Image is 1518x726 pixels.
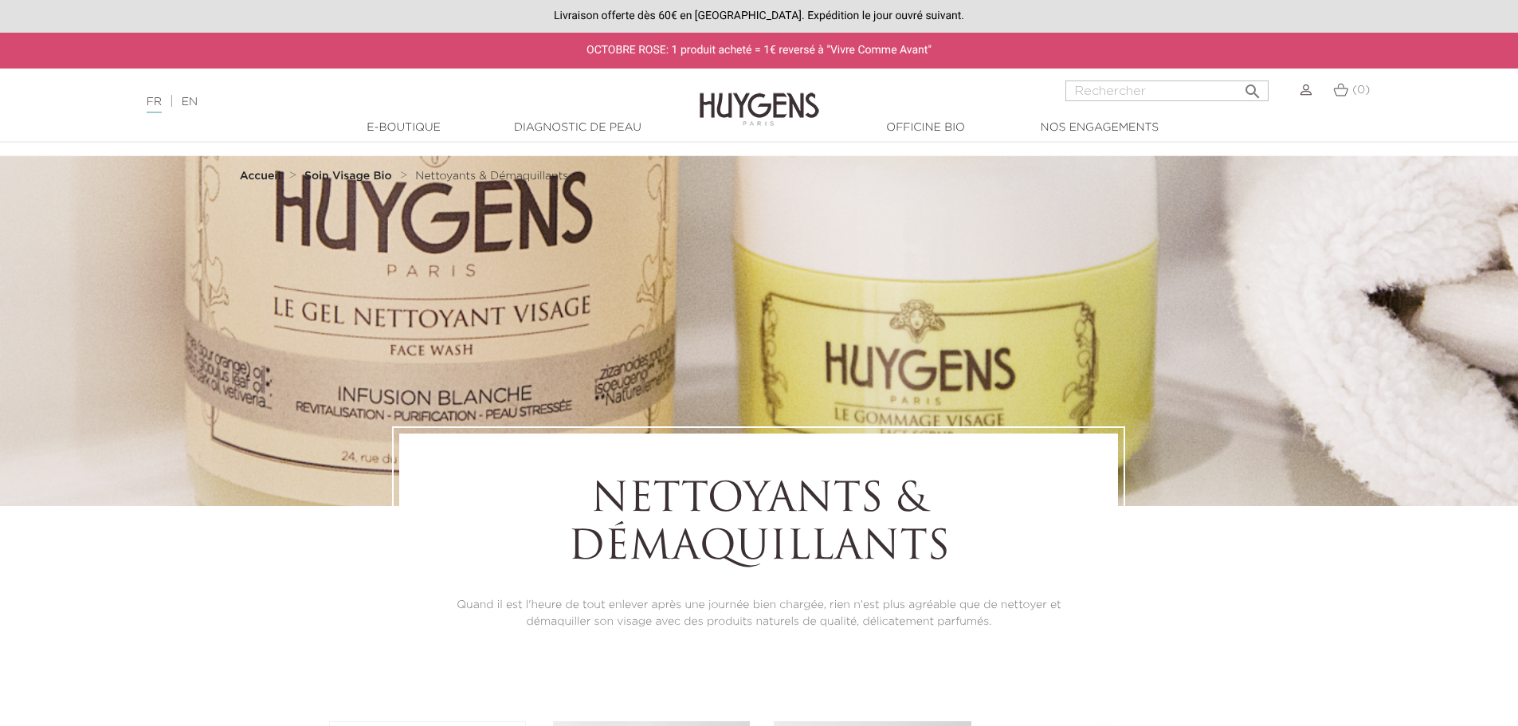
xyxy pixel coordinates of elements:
[1065,80,1269,101] input: Rechercher
[139,92,621,112] div: |
[443,597,1074,630] p: Quand il est l'heure de tout enlever après une journée bien chargée, rien n'est plus agréable que...
[1243,77,1262,96] i: 
[304,170,396,182] a: Soin Visage Bio
[443,477,1074,573] h1: Nettoyants & Démaquillants
[1238,76,1267,97] button: 
[700,67,819,128] img: Huygens
[240,170,284,182] a: Accueil
[846,120,1006,136] a: Officine Bio
[498,120,657,136] a: Diagnostic de peau
[1352,84,1370,96] span: (0)
[147,96,162,113] a: FR
[415,170,568,182] a: Nettoyants & Démaquillants
[1020,120,1179,136] a: Nos engagements
[304,171,392,182] strong: Soin Visage Bio
[324,120,484,136] a: E-Boutique
[182,96,198,108] a: EN
[240,171,281,182] strong: Accueil
[415,171,568,182] span: Nettoyants & Démaquillants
